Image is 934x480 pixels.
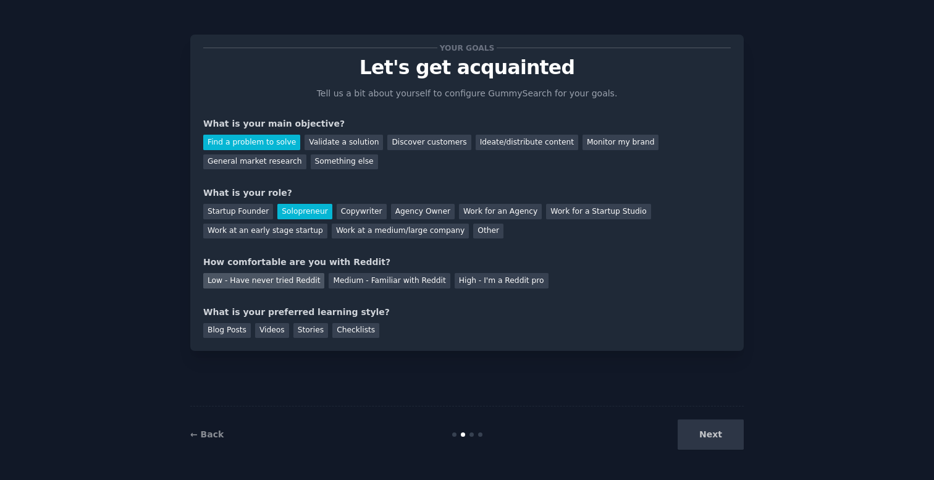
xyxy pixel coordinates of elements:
div: Work at a medium/large company [332,224,469,239]
div: Validate a solution [305,135,383,150]
p: Tell us a bit about yourself to configure GummySearch for your goals. [311,87,623,100]
div: Work for a Startup Studio [546,204,650,219]
div: Solopreneur [277,204,332,219]
span: Your goals [437,41,497,54]
div: Low - Have never tried Reddit [203,273,324,288]
div: Find a problem to solve [203,135,300,150]
a: ← Back [190,429,224,439]
div: Startup Founder [203,204,273,219]
div: Ideate/distribute content [476,135,578,150]
div: Monitor my brand [583,135,658,150]
div: How comfortable are you with Reddit? [203,256,731,269]
div: What is your preferred learning style? [203,306,731,319]
div: Stories [293,323,328,339]
div: What is your role? [203,187,731,200]
div: High - I'm a Reddit pro [455,273,549,288]
div: Checklists [332,323,379,339]
div: Videos [255,323,289,339]
div: Work at an early stage startup [203,224,327,239]
div: Work for an Agency [459,204,542,219]
div: Copywriter [337,204,387,219]
div: Agency Owner [391,204,455,219]
div: Medium - Familiar with Reddit [329,273,450,288]
div: General market research [203,154,306,170]
div: Something else [311,154,378,170]
div: Blog Posts [203,323,251,339]
div: Discover customers [387,135,471,150]
div: Other [473,224,503,239]
p: Let's get acquainted [203,57,731,78]
div: What is your main objective? [203,117,731,130]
